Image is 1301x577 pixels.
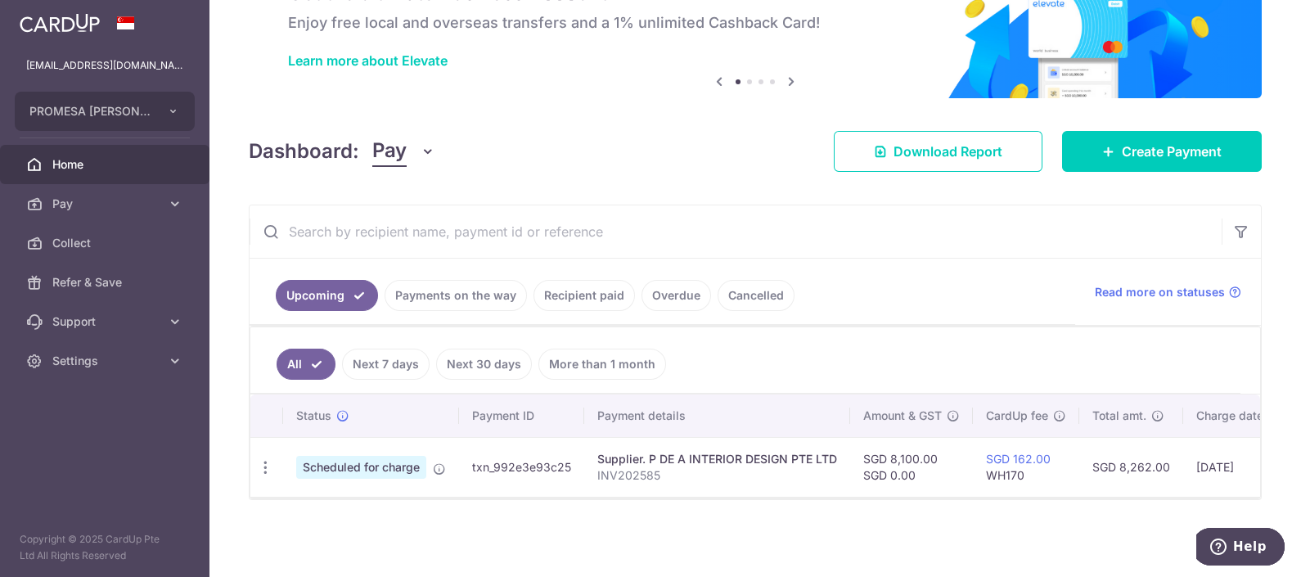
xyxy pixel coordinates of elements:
[584,394,850,437] th: Payment details
[986,452,1051,466] a: SGD 162.00
[276,280,378,311] a: Upcoming
[436,349,532,380] a: Next 30 days
[52,313,160,330] span: Support
[37,11,70,26] span: Help
[52,156,160,173] span: Home
[459,437,584,497] td: txn_992e3e93c25
[597,451,837,467] div: Supplier. P DE A INTERIOR DESIGN PTE LTD
[533,280,635,311] a: Recipient paid
[277,349,335,380] a: All
[973,437,1079,497] td: WH170
[296,456,426,479] span: Scheduled for charge
[372,136,435,167] button: Pay
[986,408,1048,424] span: CardUp fee
[1196,408,1263,424] span: Charge date
[718,280,795,311] a: Cancelled
[1095,284,1225,300] span: Read more on statuses
[296,408,331,424] span: Status
[29,103,151,119] span: PROMESA [PERSON_NAME] PTE. LTD.
[342,349,430,380] a: Next 7 days
[834,131,1042,172] a: Download Report
[641,280,711,311] a: Overdue
[1095,284,1241,300] a: Read more on statuses
[52,274,160,291] span: Refer & Save
[1196,528,1285,569] iframe: Opens a widget where you can find more information
[1092,408,1146,424] span: Total amt.
[52,235,160,251] span: Collect
[288,52,448,69] a: Learn more about Elevate
[249,137,359,166] h4: Dashboard:
[26,57,183,74] p: [EMAIL_ADDRESS][DOMAIN_NAME]
[1183,437,1294,497] td: [DATE]
[863,408,942,424] span: Amount & GST
[538,349,666,380] a: More than 1 month
[20,13,100,33] img: CardUp
[1062,131,1262,172] a: Create Payment
[385,280,527,311] a: Payments on the way
[372,136,407,167] span: Pay
[250,205,1222,258] input: Search by recipient name, payment id or reference
[288,13,1222,33] h6: Enjoy free local and overseas transfers and a 1% unlimited Cashback Card!
[52,196,160,212] span: Pay
[52,353,160,369] span: Settings
[894,142,1002,161] span: Download Report
[1079,437,1183,497] td: SGD 8,262.00
[597,467,837,484] p: INV202585
[850,437,973,497] td: SGD 8,100.00 SGD 0.00
[1122,142,1222,161] span: Create Payment
[459,394,584,437] th: Payment ID
[15,92,195,131] button: PROMESA [PERSON_NAME] PTE. LTD.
